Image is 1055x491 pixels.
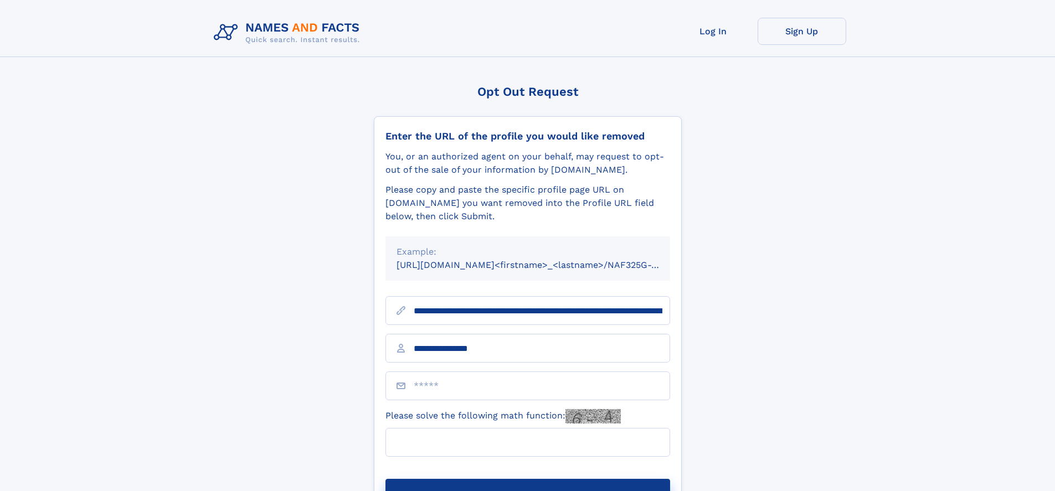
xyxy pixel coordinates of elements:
img: Logo Names and Facts [209,18,369,48]
div: Example: [397,245,659,259]
small: [URL][DOMAIN_NAME]<firstname>_<lastname>/NAF325G-xxxxxxxx [397,260,691,270]
label: Please solve the following math function: [385,409,621,423]
a: Sign Up [758,18,846,45]
div: Enter the URL of the profile you would like removed [385,130,670,142]
a: Log In [669,18,758,45]
div: Opt Out Request [374,85,682,99]
div: Please copy and paste the specific profile page URL on [DOMAIN_NAME] you want removed into the Pr... [385,183,670,223]
div: You, or an authorized agent on your behalf, may request to opt-out of the sale of your informatio... [385,150,670,177]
